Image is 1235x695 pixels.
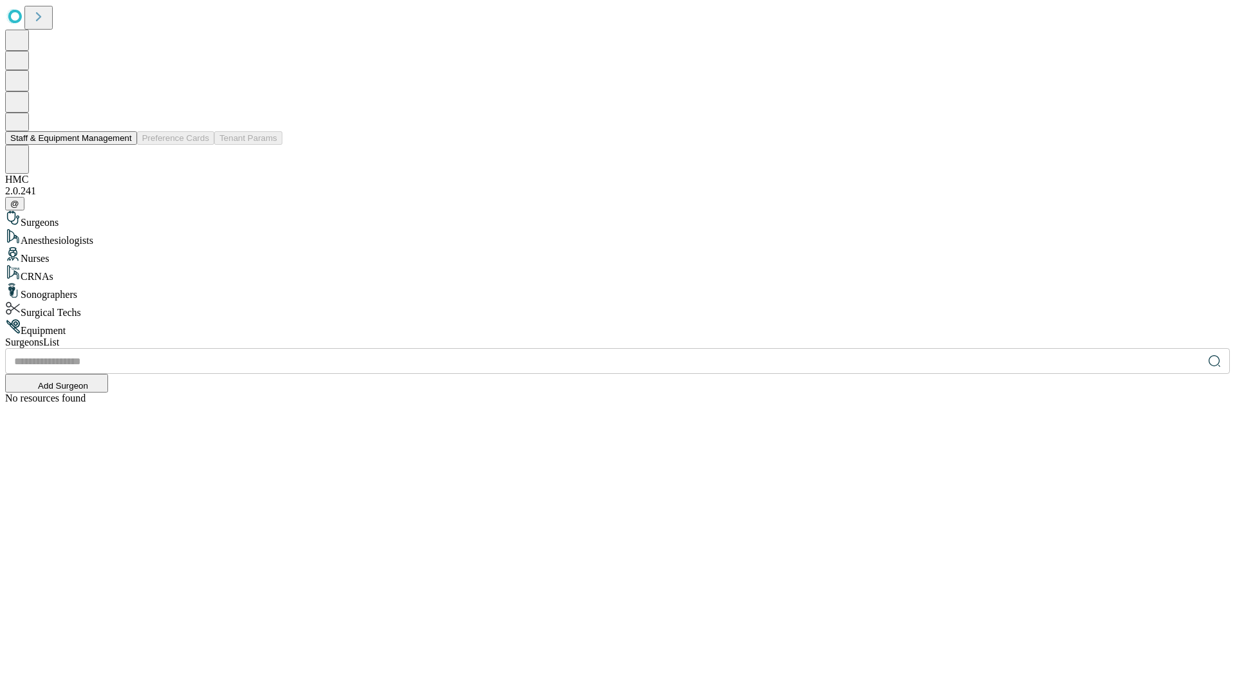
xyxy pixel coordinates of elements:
[38,381,88,391] span: Add Surgeon
[5,210,1230,228] div: Surgeons
[5,319,1230,337] div: Equipment
[5,197,24,210] button: @
[5,374,108,393] button: Add Surgeon
[5,283,1230,301] div: Sonographers
[5,337,1230,348] div: Surgeons List
[5,185,1230,197] div: 2.0.241
[5,246,1230,264] div: Nurses
[137,131,214,145] button: Preference Cards
[5,174,1230,185] div: HMC
[10,199,19,208] span: @
[5,228,1230,246] div: Anesthesiologists
[5,301,1230,319] div: Surgical Techs
[5,264,1230,283] div: CRNAs
[5,131,137,145] button: Staff & Equipment Management
[5,393,1230,404] div: No resources found
[214,131,282,145] button: Tenant Params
